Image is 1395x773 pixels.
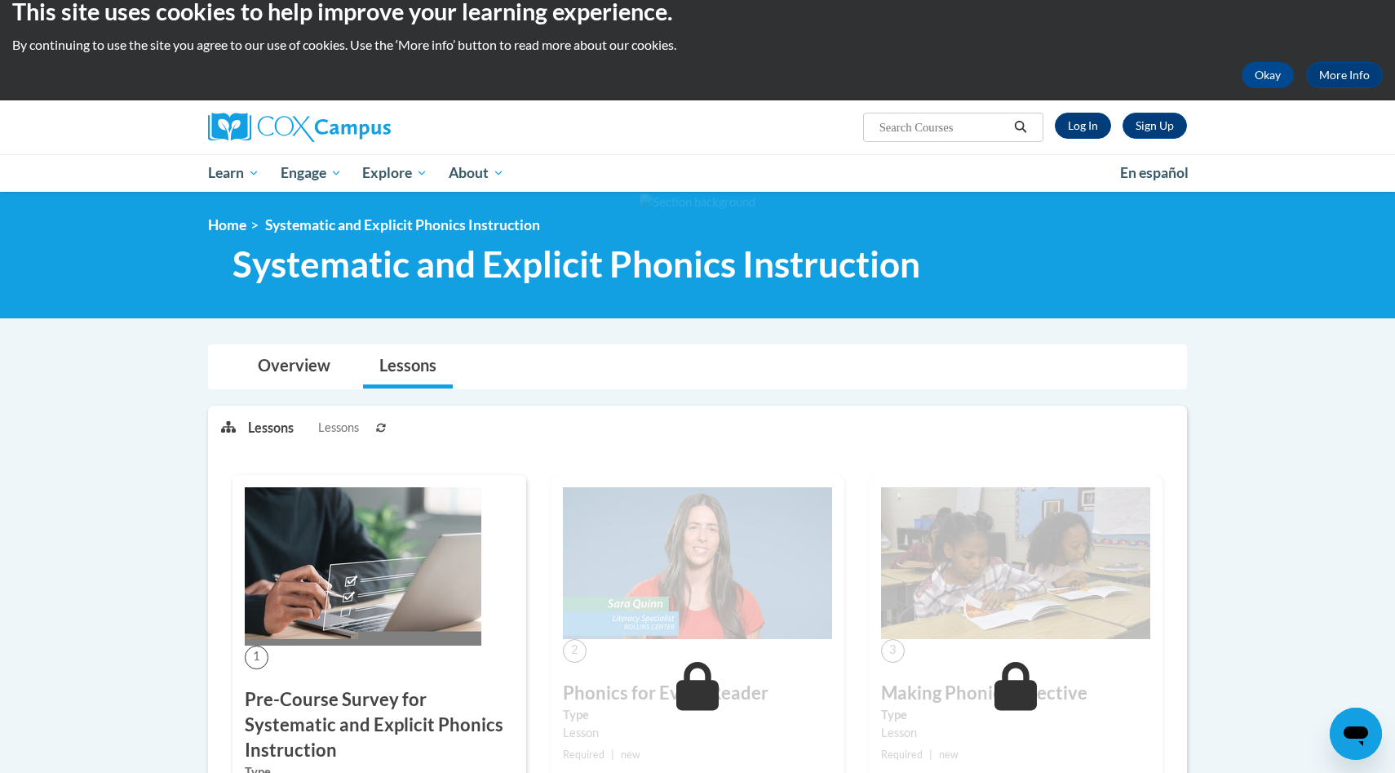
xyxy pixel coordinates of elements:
span: Required [881,749,923,761]
span: Explore [362,163,427,183]
span: Lessons [318,419,359,437]
label: Type [881,706,1150,724]
a: Lessons [363,345,453,389]
a: Overview [241,345,347,389]
a: Cox Campus [208,113,518,142]
a: About [438,154,515,192]
span: 3 [881,639,905,663]
span: new [939,749,959,761]
div: Main menu [184,154,1211,192]
span: Systematic and Explicit Phonics Instruction [232,242,920,286]
div: Lesson [563,724,832,742]
a: More Info [1306,62,1383,88]
p: Lessons [248,419,294,437]
label: Type [563,706,832,724]
a: Engage [270,154,352,192]
p: By continuing to use the site you agree to our use of cookies. Use the ‘More info’ button to read... [12,36,1383,54]
a: Home [208,216,246,233]
span: About [449,163,504,183]
h3: Pre-Course Survey for Systematic and Explicit Phonics Instruction [245,687,514,762]
span: Learn [208,163,259,183]
button: Search [1008,118,1033,137]
img: Course Image [563,487,832,639]
span: 2 [563,639,587,663]
span: | [929,749,932,761]
h3: Making Phonics Effective [881,681,1150,706]
a: En español [1109,156,1199,190]
button: Okay [1242,62,1294,88]
img: Section background [640,193,755,211]
span: Required [563,749,604,761]
a: Log In [1055,113,1111,139]
span: Systematic and Explicit Phonics Instruction [265,216,540,233]
img: Cox Campus [208,113,391,142]
span: new [621,749,640,761]
h3: Phonics for Every Reader [563,681,832,706]
a: Learn [197,154,270,192]
span: 1 [245,646,268,669]
input: Search Courses [878,118,1008,137]
img: Course Image [881,487,1150,639]
span: En español [1120,164,1189,181]
span: | [611,749,614,761]
a: Explore [352,154,438,192]
div: Lesson [881,724,1150,742]
a: Register [1123,113,1187,139]
img: Course Image [245,487,481,646]
span: Engage [281,163,342,183]
iframe: Button to launch messaging window [1330,708,1382,760]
